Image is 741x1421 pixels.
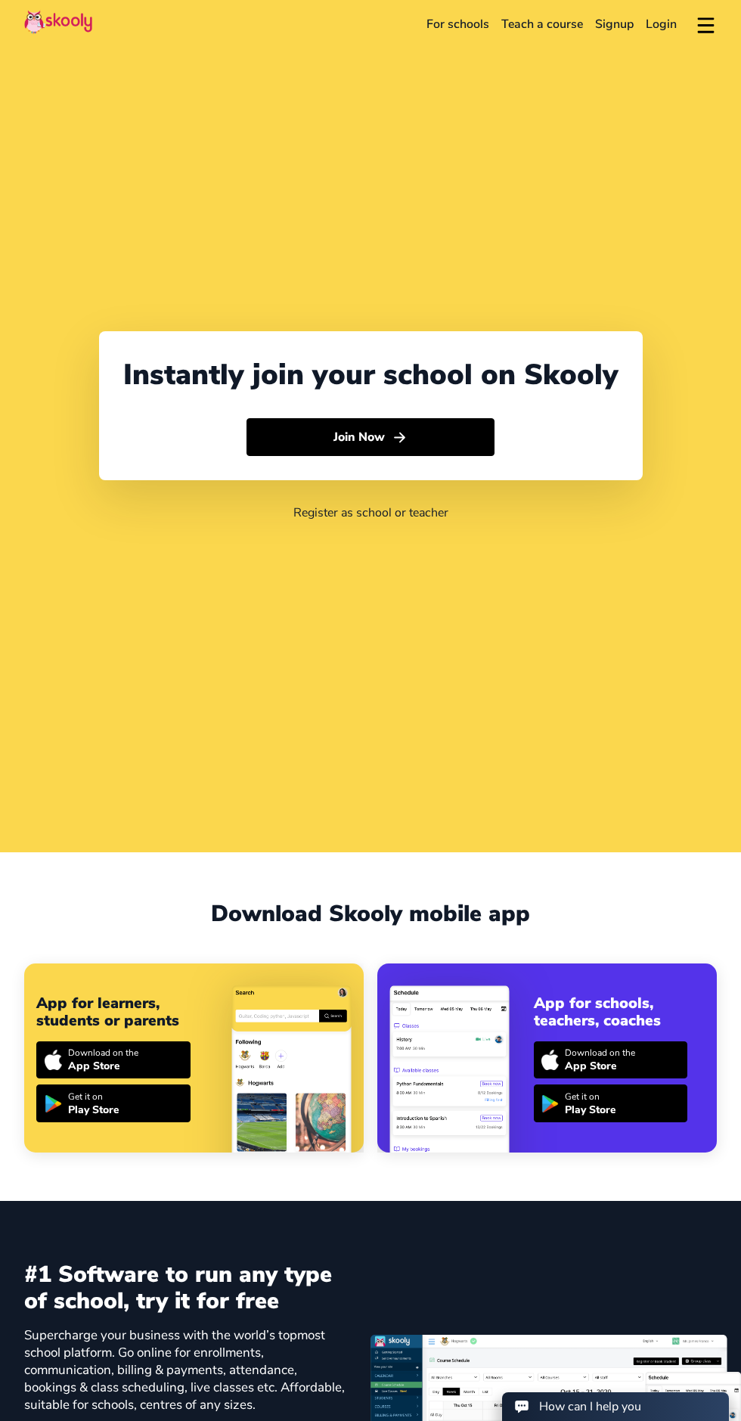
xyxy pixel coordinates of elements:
[36,1084,191,1122] a: Get it onPlay Store
[565,1103,615,1117] div: Play Store
[36,1041,191,1079] a: Download on theApp Store
[392,430,408,445] ion-icon: arrow forward outline
[534,1041,688,1079] a: Download on theApp Store
[246,418,495,456] button: Join Nowarrow forward outline
[541,1095,559,1112] img: icon-playstore
[123,355,619,394] div: Instantly join your school on Skooly
[495,12,589,36] a: Teach a course
[24,10,92,34] img: Skooly
[565,1059,635,1073] div: App Store
[24,1326,346,1413] div: Supercharge your business with the world’s topmost school platform. Go online for enrollments, co...
[68,1091,119,1103] div: Get it on
[589,12,640,36] a: Signup
[640,12,683,36] a: Login
[36,994,207,1029] div: App for learners, students or parents
[565,1047,635,1059] div: Download on the
[420,12,495,36] a: For schools
[68,1047,138,1059] div: Download on the
[293,504,448,521] a: Register as school or teacher
[68,1103,119,1117] div: Play Store
[534,1084,688,1122] a: Get it onPlay Store
[534,994,705,1029] div: App for schools, teachers, coaches
[565,1091,615,1103] div: Get it on
[45,1050,62,1070] img: icon-apple
[45,1095,62,1112] img: icon-playstore
[24,1261,346,1314] div: #1 Software to run any type of school, try it for free
[541,1050,559,1070] img: icon-apple
[389,984,509,1225] img: App for schools, teachers, coaches
[24,901,717,927] div: Download Skooly mobile app
[231,984,351,1225] img: App for learners, students or parents
[695,11,717,36] button: menu outline
[68,1059,138,1073] div: App Store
